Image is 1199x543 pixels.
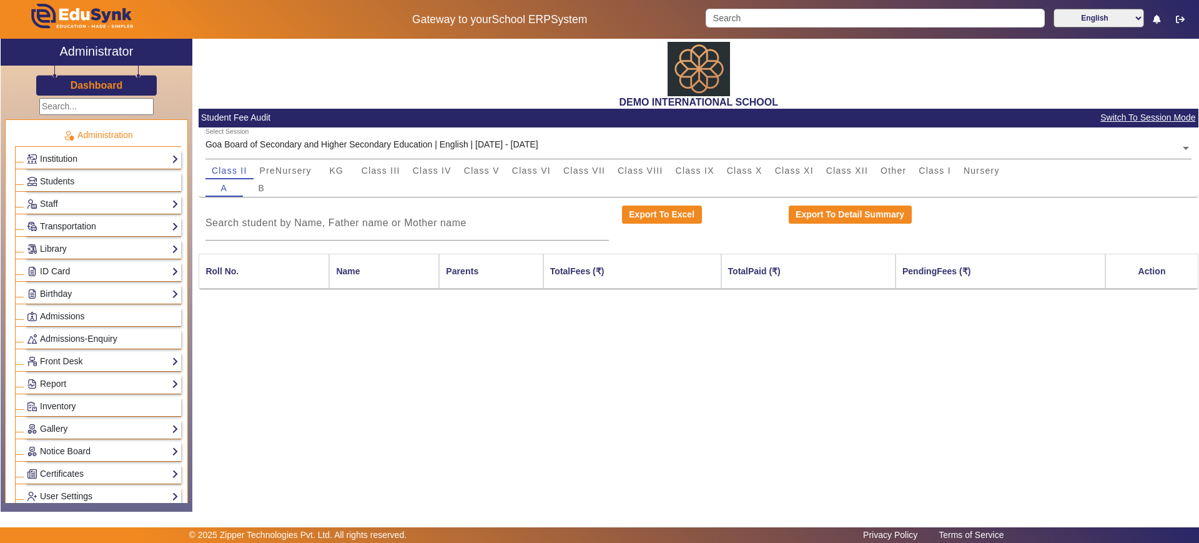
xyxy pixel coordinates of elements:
div: TotalFees (₹) [550,264,714,278]
p: Administration [15,129,181,142]
img: Admissions.png [27,312,37,321]
span: KG [329,166,343,175]
img: Students.png [27,177,37,186]
span: School ERP [492,13,551,26]
input: Search [706,9,1044,27]
a: Privacy Policy [857,527,924,543]
h5: Gateway to your System [307,13,693,26]
div: TotalPaid (₹) [728,264,889,278]
span: Admissions [40,311,85,321]
span: Class I [919,166,951,175]
span: Class V [464,166,500,175]
input: Search student by Name, Father name or Mother name [205,216,609,231]
div: TotalPaid (₹) [728,264,781,278]
span: Class XI [775,166,814,175]
span: Switch To Session Mode [1100,111,1196,125]
th: Parents [439,254,543,289]
th: Action [1105,254,1198,289]
img: Behavior-reports.png [27,334,37,344]
span: Class IV [413,166,451,175]
a: Admissions-Enquiry [27,332,179,346]
span: Inventory [40,401,76,411]
mat-card-header: Student Fee Audit [199,109,1198,127]
div: Name [336,264,432,278]
a: Administrator [1,39,192,66]
button: Export To Detail Summary [789,206,912,224]
span: Class X [727,166,762,175]
img: abdd4561-dfa5-4bc5-9f22-bd710a8d2831 [668,42,730,96]
a: Terms of Service [932,527,1010,543]
input: Search... [39,98,154,115]
span: Class II [212,166,247,175]
img: Administration.png [63,130,74,141]
h2: Administrator [60,44,134,59]
span: PreNursery [260,166,312,175]
span: Class VI [512,166,551,175]
a: Admissions [27,309,179,324]
span: Students [40,176,74,186]
span: Nursery [964,166,1000,175]
div: PendingFees (₹) [902,264,970,278]
span: A [221,184,228,192]
span: Class VII [563,166,605,175]
a: Inventory [27,399,179,414]
span: B [259,184,265,192]
div: PendingFees (₹) [902,264,1098,278]
div: Select Session [205,127,249,137]
div: TotalFees (₹) [550,264,604,278]
h2: DEMO INTERNATIONAL SCHOOL [199,96,1198,108]
a: Students [27,174,179,189]
span: Class III [362,166,400,175]
p: © 2025 Zipper Technologies Pvt. Ltd. All rights reserved. [189,529,407,542]
div: Goa Board of Secondary and Higher Secondary Education | English | [DATE] - [DATE] [205,138,538,151]
span: Other [881,166,906,175]
button: Export To Excel [622,206,702,224]
div: Roll No. [205,264,322,278]
h3: Dashboard [71,79,123,91]
img: Inventory.png [27,402,37,411]
a: Dashboard [70,79,124,92]
span: Class XII [826,166,868,175]
div: Name [336,264,360,278]
span: Class VIII [618,166,663,175]
span: Class IX [676,166,714,175]
span: Admissions-Enquiry [40,334,117,344]
div: Roll No. [205,264,239,278]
